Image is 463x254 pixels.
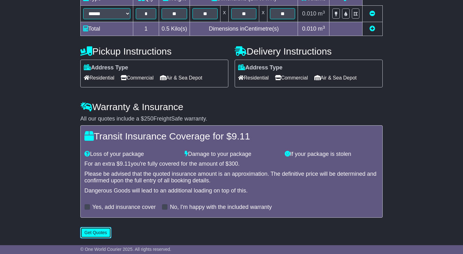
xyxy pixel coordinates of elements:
[133,22,159,36] td: 1
[369,10,375,17] a: Remove this item
[238,64,283,71] label: Address Type
[302,26,316,32] span: 0.010
[302,10,316,17] span: 0.010
[80,227,111,238] button: Get Quotes
[84,131,379,141] h4: Transit Insurance Coverage for $
[259,6,267,22] td: x
[159,22,190,36] td: Kilo(s)
[323,10,325,15] sup: 3
[318,10,325,17] span: m
[84,171,379,184] div: Please be advised that the quoted insurance amount is an approximation. The definitive price will...
[275,73,308,83] span: Commercial
[238,73,269,83] span: Residential
[81,22,133,36] td: Total
[318,26,325,32] span: m
[80,46,228,56] h4: Pickup Instructions
[162,26,169,32] span: 0.5
[84,64,128,71] label: Address Type
[92,204,156,211] label: Yes, add insurance cover
[314,73,357,83] span: Air & Sea Depot
[121,73,153,83] span: Commercial
[120,161,131,167] span: 9.11
[229,161,238,167] span: 300
[323,25,325,30] sup: 3
[80,115,383,122] div: All our quotes include a $ FreightSafe warranty.
[84,73,114,83] span: Residential
[369,26,375,32] a: Add new item
[231,131,250,141] span: 9.11
[282,151,382,158] div: If your package is stolen
[160,73,203,83] span: Air & Sea Depot
[235,46,383,56] h4: Delivery Instructions
[84,187,379,194] div: Dangerous Goods will lead to an additional loading on top of this.
[81,151,181,158] div: Loss of your package
[80,102,383,112] h4: Warranty & Insurance
[170,204,272,211] label: No, I'm happy with the included warranty
[190,22,298,36] td: Dimensions in Centimetre(s)
[144,115,153,122] span: 250
[84,161,379,168] div: For an extra $ you're fully covered for the amount of $ .
[181,151,282,158] div: Damage to your package
[80,247,171,252] span: © One World Courier 2025. All rights reserved.
[220,6,229,22] td: x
